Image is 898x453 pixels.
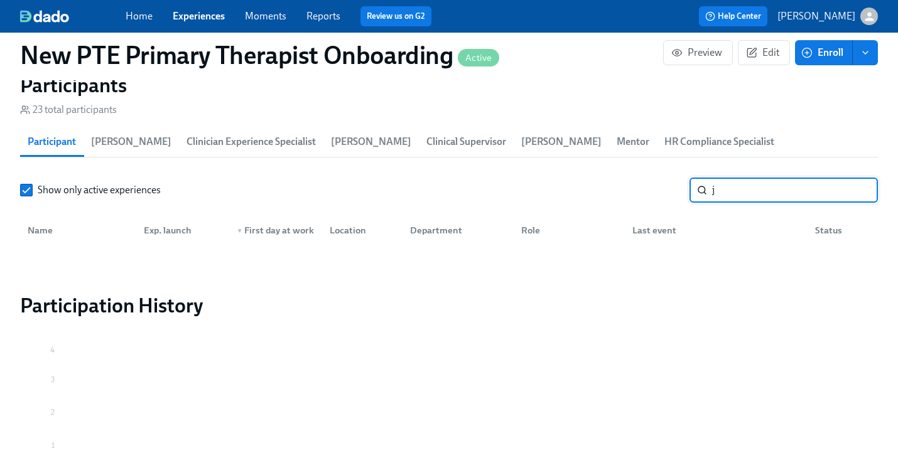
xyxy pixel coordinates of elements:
[306,10,340,22] a: Reports
[426,133,506,151] span: Clinical Supervisor
[20,10,69,23] img: dado
[139,223,227,238] div: Exp. launch
[516,223,622,238] div: Role
[20,103,117,117] div: 23 total participants
[804,46,843,59] span: Enroll
[237,228,243,234] span: ▼
[805,218,875,243] div: Status
[664,133,774,151] span: HR Compliance Specialist
[331,133,411,151] span: [PERSON_NAME]
[232,223,320,238] div: First day at work
[134,218,227,243] div: Exp. launch
[749,46,779,59] span: Edit
[187,133,316,151] span: Clinician Experience Specialist
[400,218,511,243] div: Department
[622,218,805,243] div: Last event
[173,10,225,22] a: Experiences
[699,6,767,26] button: Help Center
[325,223,400,238] div: Location
[320,218,400,243] div: Location
[23,218,134,243] div: Name
[360,6,431,26] button: Review us on G2
[777,9,855,23] p: [PERSON_NAME]
[674,46,722,59] span: Preview
[712,178,878,203] input: Search by name
[511,218,622,243] div: Role
[795,40,853,65] button: Enroll
[617,133,649,151] span: Mentor
[20,10,126,23] a: dado
[28,133,76,151] span: Participant
[20,293,878,318] h2: Participation History
[521,133,602,151] span: [PERSON_NAME]
[23,223,134,238] div: Name
[91,133,171,151] span: [PERSON_NAME]
[126,10,153,22] a: Home
[663,40,733,65] button: Preview
[245,10,286,22] a: Moments
[458,53,499,63] span: Active
[367,10,425,23] a: Review us on G2
[51,408,55,417] tspan: 2
[50,346,55,354] tspan: 4
[38,183,161,197] span: Show only active experiences
[810,223,875,238] div: Status
[405,223,511,238] div: Department
[627,223,805,238] div: Last event
[51,375,55,384] tspan: 3
[777,8,878,25] button: [PERSON_NAME]
[853,40,878,65] button: enroll
[227,218,320,243] div: ▼First day at work
[20,73,878,98] h2: Participants
[705,10,761,23] span: Help Center
[738,40,790,65] button: Edit
[51,441,55,450] tspan: 1
[20,40,499,70] h1: New PTE Primary Therapist Onboarding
